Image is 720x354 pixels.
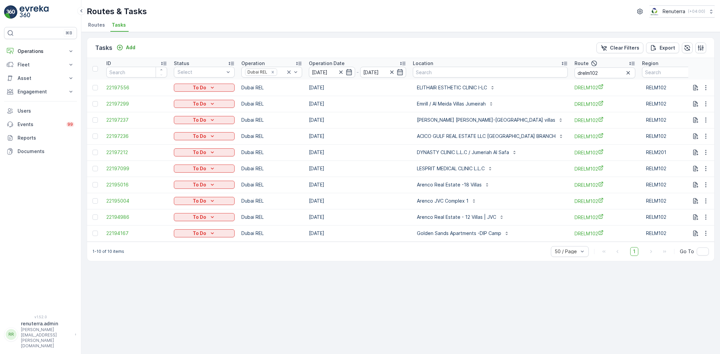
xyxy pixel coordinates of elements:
a: 22197099 [106,165,167,172]
p: Reports [18,135,74,141]
input: Search [106,67,167,78]
a: DRELM102 [575,84,635,91]
a: 22197556 [106,84,167,91]
div: Toggle Row Selected [92,150,98,155]
span: RELM102 [646,84,699,91]
button: Arenco JVC Complex 1 [413,196,481,206]
p: Add [126,44,135,51]
div: Toggle Row Selected [92,214,98,220]
span: 22195004 [106,198,167,204]
p: Location [413,60,433,67]
div: Toggle Row Selected [92,182,98,187]
a: DRELM102 [575,198,635,205]
p: Arenco Real Estate - 12 Villas | JVC [417,214,496,220]
p: To Do [193,149,206,156]
p: Asset [18,75,63,82]
td: [DATE] [305,80,409,96]
p: Documents [18,148,74,155]
p: Dubai REL [241,165,302,172]
td: [DATE] [305,128,409,144]
span: Routes [88,22,105,28]
button: Golden Sands Apartments -DIP Camp [413,228,513,239]
p: [PERSON_NAME] [PERSON_NAME]-[GEOGRAPHIC_DATA] villas [417,117,555,123]
a: DRELM102 [575,100,635,108]
span: Go To [680,248,694,255]
button: To Do [174,197,235,205]
a: Events99 [4,118,77,131]
button: To Do [174,181,235,189]
p: Engagement [18,88,63,95]
button: LESPRIT MEDICAL CLINIC L.L.C [413,163,497,174]
p: ( +04:00 ) [688,9,705,14]
div: Toggle Row Selected [92,166,98,171]
p: 99 [68,122,73,127]
p: Users [18,108,74,114]
td: [DATE] [305,209,409,225]
a: 22197299 [106,100,167,107]
button: Export [646,42,679,53]
a: DRELM102 [575,230,635,237]
span: RELM102 [646,230,699,237]
div: Toggle Row Selected [92,134,98,139]
div: Dubai REL [245,69,268,75]
button: Asset [4,71,77,85]
span: RELM102 [646,100,699,107]
p: Status [174,60,189,67]
p: To Do [193,117,206,123]
p: Dubai REL [241,133,302,140]
p: Dubai REL [241,214,302,220]
span: RELM102 [646,181,699,188]
a: DRELM102 [575,181,635,188]
a: 22197212 [106,149,167,156]
p: Tasks [95,43,112,53]
div: Toggle Row Selected [92,198,98,204]
img: Screenshot_2024-07-26_at_13.33.01.png [649,8,660,15]
a: 22197237 [106,117,167,123]
button: [PERSON_NAME] [PERSON_NAME]-[GEOGRAPHIC_DATA] villas [413,115,567,125]
span: 22197236 [106,133,167,140]
span: RELM102 [646,214,699,220]
td: [DATE] [305,96,409,112]
p: Dubai REL [241,181,302,188]
a: DRELM102 [575,149,635,156]
span: RELM102 [646,117,699,123]
p: Route [575,60,589,67]
a: 22194167 [106,230,167,237]
p: Export [660,45,675,51]
p: Operation Date [309,60,345,67]
input: Search [642,67,703,78]
button: Operations [4,45,77,58]
input: Search [413,67,568,78]
a: 22195016 [106,181,167,188]
button: Fleet [4,58,77,71]
button: Arenco Real Estate - 12 Villas | JVC [413,212,508,223]
button: To Do [174,100,235,108]
button: ACICO GULF REAL ESTATE LLC [GEOGRAPHIC_DATA] BRANCH [413,131,568,142]
p: Routes & Tasks [87,6,147,17]
button: ELITHAIR ESTHETIC CLINIC I-LC [413,82,499,93]
p: To Do [193,84,206,91]
td: [DATE] [305,193,409,209]
span: Tasks [112,22,126,28]
div: Toggle Row Selected [92,85,98,90]
p: Renuterra [663,8,685,15]
p: Select [178,69,224,76]
a: Documents [4,145,77,158]
img: logo_light-DOdMpM7g.png [20,5,49,19]
button: To Do [174,165,235,173]
div: Toggle Row Selected [92,231,98,236]
p: Dubai REL [241,230,302,237]
p: To Do [193,181,206,188]
span: v 1.52.0 [4,315,77,319]
div: Toggle Row Selected [92,101,98,107]
button: To Do [174,213,235,221]
p: Dubai REL [241,117,302,123]
input: Search [575,67,635,78]
span: RELM102 [646,198,699,204]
